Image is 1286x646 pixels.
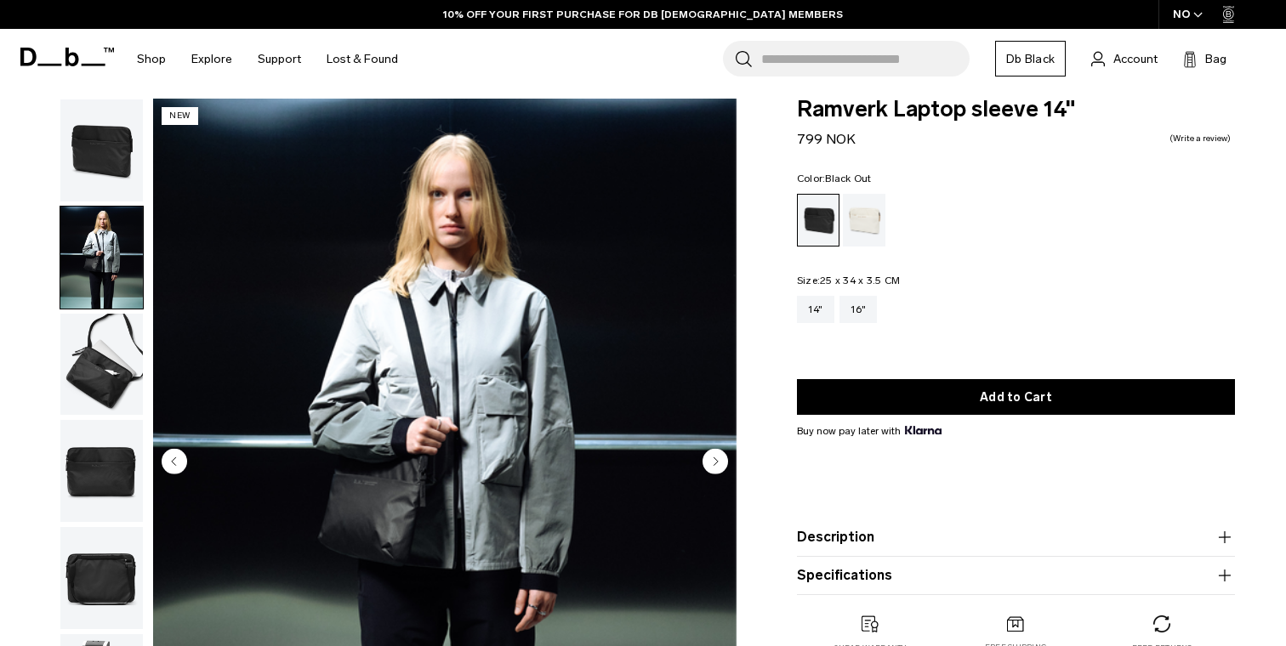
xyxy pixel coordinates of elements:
[60,527,143,629] img: Ramverk Laptop sleeve 14" Black Out
[443,7,843,22] a: 10% OFF YOUR FIRST PURCHASE FOR DB [DEMOGRAPHIC_DATA] MEMBERS
[797,275,900,286] legend: Size:
[162,107,198,125] p: New
[162,448,187,477] button: Previous slide
[1113,50,1158,68] span: Account
[797,527,1235,547] button: Description
[843,194,885,246] a: Oatmilk
[797,99,1235,121] span: Ramverk Laptop sleeve 14"
[60,206,144,309] button: Ramverk Laptop sleeve 14" Black Out
[60,419,144,523] button: Ramverk Laptop sleeve 14" Black Out
[797,194,839,246] a: Black Out
[797,379,1235,415] button: Add to Cart
[191,29,232,89] a: Explore
[825,173,871,184] span: Black Out
[797,131,856,147] span: 799 NOK
[797,565,1235,586] button: Specifications
[258,29,301,89] a: Support
[137,29,166,89] a: Shop
[60,99,143,201] img: Ramverk Laptop sleeve 14" Black Out
[1205,50,1226,68] span: Bag
[1183,48,1226,69] button: Bag
[797,423,942,439] span: Buy now pay later with
[905,426,942,434] img: {"height" => 20, "alt" => "Klarna"}
[1091,48,1158,69] a: Account
[124,29,411,89] nav: Main Navigation
[327,29,398,89] a: Lost & Found
[60,420,143,522] img: Ramverk Laptop sleeve 14" Black Out
[60,314,143,416] img: Ramverk Laptop sleeve 14" Black Out
[797,173,872,184] legend: Color:
[1169,134,1231,143] a: Write a review
[60,313,144,416] button: Ramverk Laptop sleeve 14" Black Out
[820,275,900,286] span: 25 x 34 x 3.5 CM
[839,296,878,323] a: 16"
[60,526,144,630] button: Ramverk Laptop sleeve 14" Black Out
[60,207,143,309] img: Ramverk Laptop sleeve 14" Black Out
[60,99,144,202] button: Ramverk Laptop sleeve 14" Black Out
[797,296,834,323] a: 14"
[995,41,1066,76] a: Db Black
[703,448,728,477] button: Next slide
